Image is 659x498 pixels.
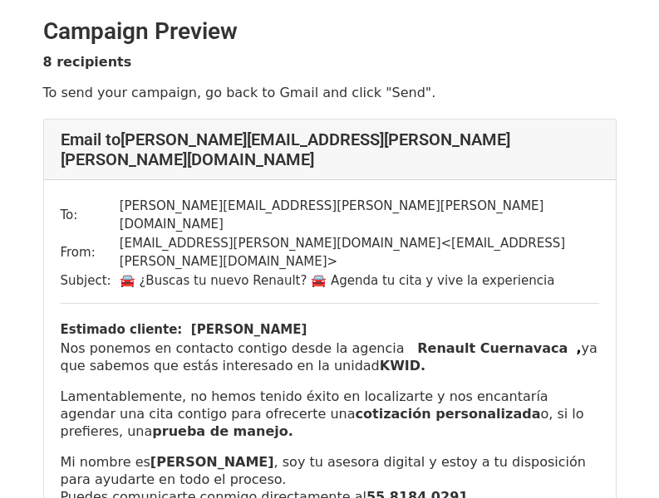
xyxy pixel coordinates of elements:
b: KWID. [380,358,425,373]
td: To: [61,197,120,234]
p: To send your campaign, go back to Gmail and click "Send". [43,84,617,101]
td: [PERSON_NAME][EMAIL_ADDRESS][PERSON_NAME][PERSON_NAME][DOMAIN_NAME] [120,197,599,234]
td: 🚘 ¿Buscas tu nuevo Renault? 🚘 Agenda tu cita y vive la experiencia [120,271,599,290]
td: Subject: [61,271,120,290]
strong: [PERSON_NAME] [150,454,274,470]
b: , [576,340,581,356]
td: From: [61,234,120,271]
b: Renault Cuernavaca [417,340,568,356]
h4: Email to [PERSON_NAME][EMAIL_ADDRESS][PERSON_NAME][PERSON_NAME][DOMAIN_NAME] [61,129,599,169]
h2: Campaign Preview [43,17,617,46]
b: prueba de manejo. [152,423,293,439]
b: cotización personalizada [356,406,541,422]
strong: 8 recipients [43,54,132,70]
b: Estimado cliente: [PERSON_NAME] [61,322,307,337]
p: Nos ponemos en contacto contigo desde la agencia ya que sabemos que estás interesado en la unidad [61,339,599,374]
td: [EMAIL_ADDRESS][PERSON_NAME][DOMAIN_NAME] < [EMAIL_ADDRESS][PERSON_NAME][DOMAIN_NAME] > [120,234,599,271]
p: Lamentablemente, no hemos tenido éxito en localizarte y nos encantaría agendar una cita contigo p... [61,388,599,440]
